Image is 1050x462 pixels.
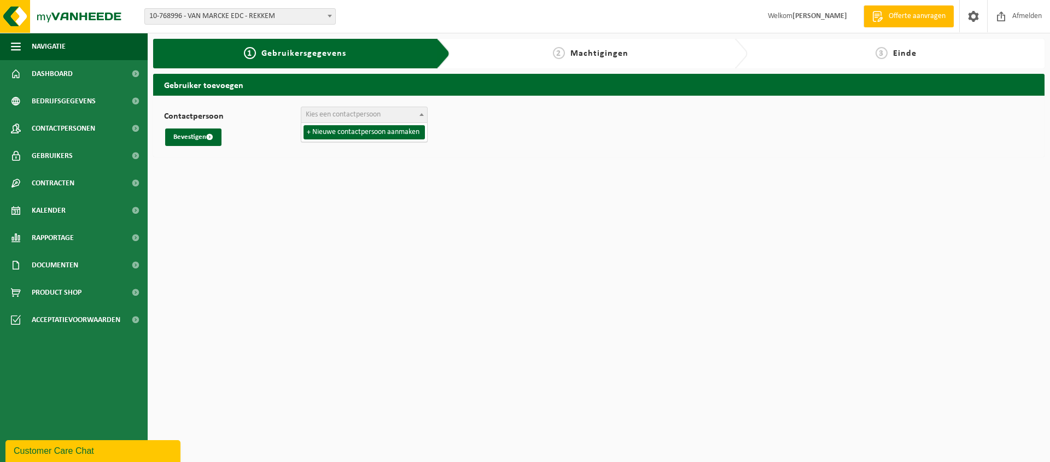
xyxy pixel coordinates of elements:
[893,49,917,58] span: Einde
[32,279,81,306] span: Product Shop
[32,306,120,334] span: Acceptatievoorwaarden
[32,33,66,60] span: Navigatie
[570,49,628,58] span: Machtigingen
[5,438,183,462] iframe: chat widget
[32,252,78,279] span: Documenten
[876,47,888,59] span: 3
[145,9,335,24] span: 10-768996 - VAN MARCKE EDC - REKKEM
[792,12,847,20] strong: [PERSON_NAME]
[306,110,381,119] span: Kies een contactpersoon
[304,125,425,139] li: + Nieuwe contactpersoon aanmaken
[165,128,221,146] button: Bevestigen
[32,115,95,142] span: Contactpersonen
[153,74,1045,95] h2: Gebruiker toevoegen
[553,47,565,59] span: 2
[32,169,74,197] span: Contracten
[886,11,948,22] span: Offerte aanvragen
[244,47,256,59] span: 1
[32,87,96,115] span: Bedrijfsgegevens
[261,49,346,58] span: Gebruikersgegevens
[144,8,336,25] span: 10-768996 - VAN MARCKE EDC - REKKEM
[32,197,66,224] span: Kalender
[32,224,74,252] span: Rapportage
[32,60,73,87] span: Dashboard
[864,5,954,27] a: Offerte aanvragen
[32,142,73,169] span: Gebruikers
[164,112,301,123] label: Contactpersoon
